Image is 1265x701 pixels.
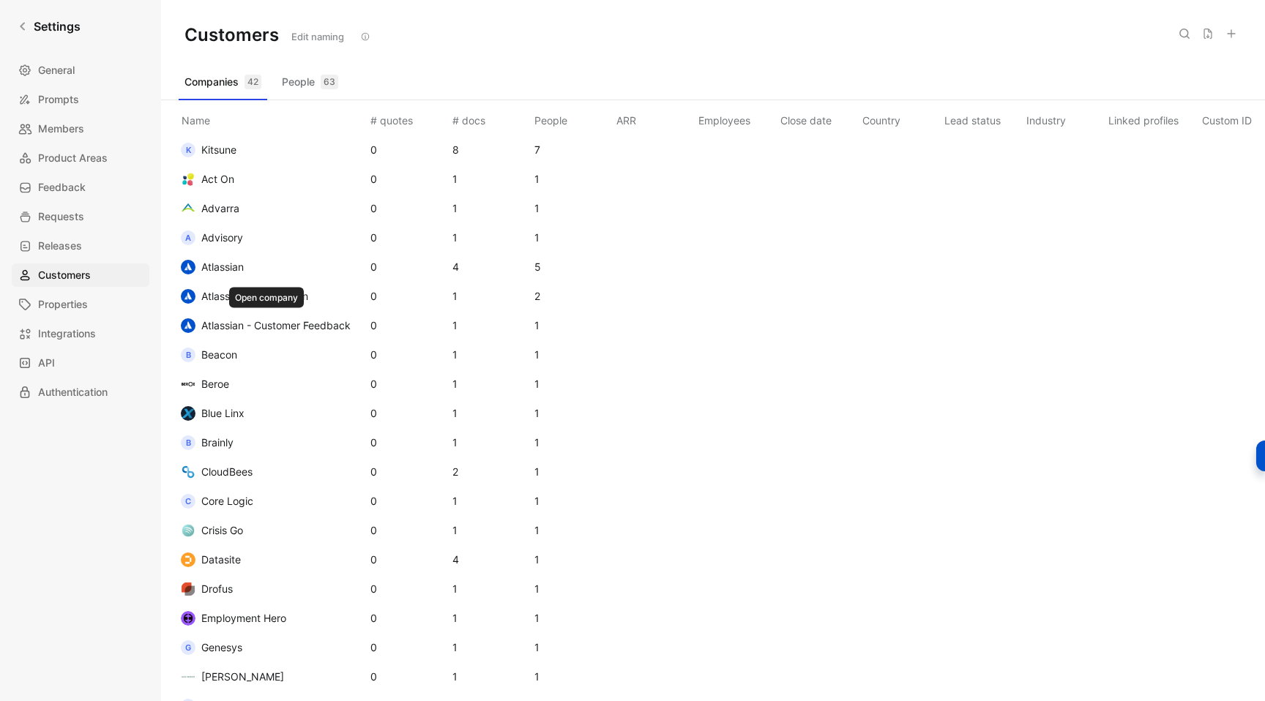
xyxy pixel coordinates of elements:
[201,436,234,449] span: Brainly
[1023,100,1105,135] th: Industry
[176,519,248,542] button: logoCrisis Go
[859,100,941,135] th: Country
[449,340,531,370] td: 1
[201,378,229,390] span: Beroe
[367,252,449,282] td: 0
[531,340,613,370] td: 1
[531,135,613,165] td: 7
[367,135,449,165] td: 0
[201,173,234,185] span: Act On
[367,662,449,691] td: 0
[181,377,195,391] img: logo
[367,370,449,399] td: 0
[176,460,258,484] button: logoCloudBees
[449,545,531,574] td: 4
[38,208,84,225] span: Requests
[201,612,286,624] span: Employment Hero
[449,428,531,457] td: 1
[449,516,531,545] td: 1
[12,351,149,375] a: API
[176,138,242,162] button: KKitsune
[367,545,449,574] td: 0
[38,354,55,372] span: API
[176,114,216,127] span: Name
[12,88,149,111] a: Prompts
[201,231,243,244] span: Advisory
[449,457,531,487] td: 2
[181,289,195,304] img: logo
[181,523,195,538] img: logo
[531,633,613,662] td: 1
[367,223,449,252] td: 0
[12,263,149,287] a: Customers
[531,604,613,633] td: 1
[245,75,261,89] div: 42
[531,311,613,340] td: 1
[367,428,449,457] td: 0
[367,311,449,340] td: 0
[367,100,449,135] th: # quotes
[38,266,91,284] span: Customers
[176,255,249,279] button: logoAtlassian
[531,194,613,223] td: 1
[184,24,279,45] h1: Customers
[1105,100,1199,135] th: Linked profiles
[449,370,531,399] td: 1
[176,577,238,601] button: logoDrofus
[34,18,81,35] h1: Settings
[449,223,531,252] td: 1
[201,641,242,653] span: Genesys
[449,662,531,691] td: 1
[285,26,351,47] button: Edit naming
[201,670,284,683] span: [PERSON_NAME]
[449,633,531,662] td: 1
[176,285,313,308] button: logoAtlassian - Automation
[531,399,613,428] td: 1
[531,100,613,135] th: People
[531,370,613,399] td: 1
[367,340,449,370] td: 0
[38,237,82,255] span: Releases
[531,223,613,252] td: 1
[449,399,531,428] td: 1
[12,322,149,345] a: Integrations
[201,143,236,156] span: Kitsune
[12,59,149,82] a: General
[181,494,195,509] div: C
[38,325,96,342] span: Integrations
[12,117,149,140] a: Members
[176,168,239,191] button: logoAct On
[12,234,149,258] a: Releases
[176,197,245,220] button: logoAdvarra
[449,252,531,282] td: 4
[38,61,75,79] span: General
[941,100,1023,135] th: Lead status
[367,516,449,545] td: 0
[176,490,258,513] button: CCore Logic
[38,383,108,401] span: Authentication
[176,343,242,367] button: BBeacon
[181,640,195,655] div: G
[531,457,613,487] td: 1
[201,465,253,478] span: CloudBees
[367,457,449,487] td: 0
[367,165,449,194] td: 0
[181,465,195,479] img: logo
[12,176,149,199] a: Feedback
[449,282,531,311] td: 1
[449,194,531,223] td: 1
[531,282,613,311] td: 2
[276,70,344,94] button: People
[531,487,613,516] td: 1
[12,12,86,41] a: Settings
[201,524,243,536] span: Crisis Go
[449,604,531,633] td: 1
[181,348,195,362] div: B
[181,230,195,245] div: A
[181,670,195,684] img: logo
[181,172,195,187] img: logo
[176,372,234,396] button: logoBeroe
[531,662,613,691] td: 1
[201,553,241,566] span: Datasite
[201,407,245,419] span: Blue Linx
